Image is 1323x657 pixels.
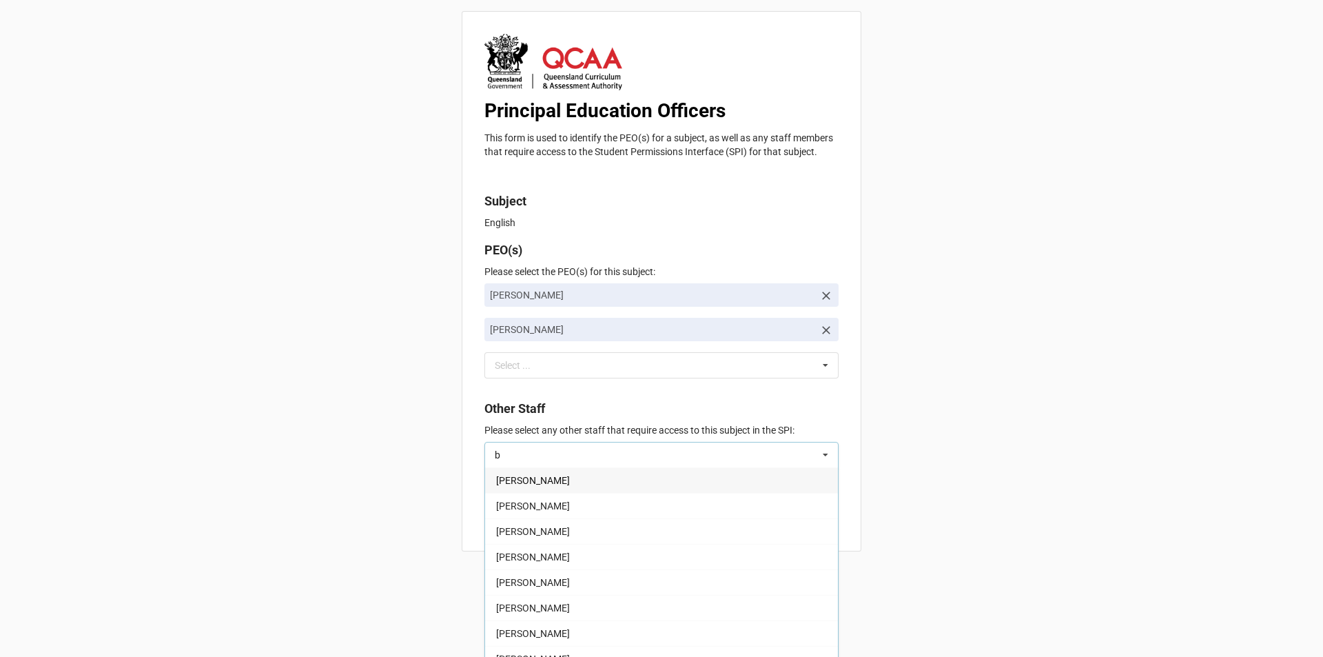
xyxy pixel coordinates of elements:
[496,628,570,639] span: [PERSON_NAME]
[496,552,570,563] span: [PERSON_NAME]
[484,241,522,260] label: PEO(s)
[484,34,622,90] img: lA790DrgK3%2FQGCOA-QCAA-stacked-logo_solid-crest_RGB_COLOUR_v5_nv.jpg
[490,288,814,302] p: [PERSON_NAME]
[484,265,839,279] p: Please select the PEO(s) for this subject:
[496,577,570,588] span: [PERSON_NAME]
[496,603,570,614] span: [PERSON_NAME]
[496,526,570,537] span: [PERSON_NAME]
[484,216,839,230] p: English
[484,99,726,122] b: Principal Education Officers
[496,501,570,512] span: [PERSON_NAME]
[484,399,545,418] label: Other Staff
[491,357,551,373] div: Select ...
[484,131,839,159] p: This form is used to identify the PEO(s) for a subject, as well as any staff members that require...
[484,194,526,208] b: Subject
[484,423,839,437] p: Please select any other staff that require access to this subject in the SPI:
[490,323,814,336] p: [PERSON_NAME]
[496,475,570,486] span: [PERSON_NAME]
